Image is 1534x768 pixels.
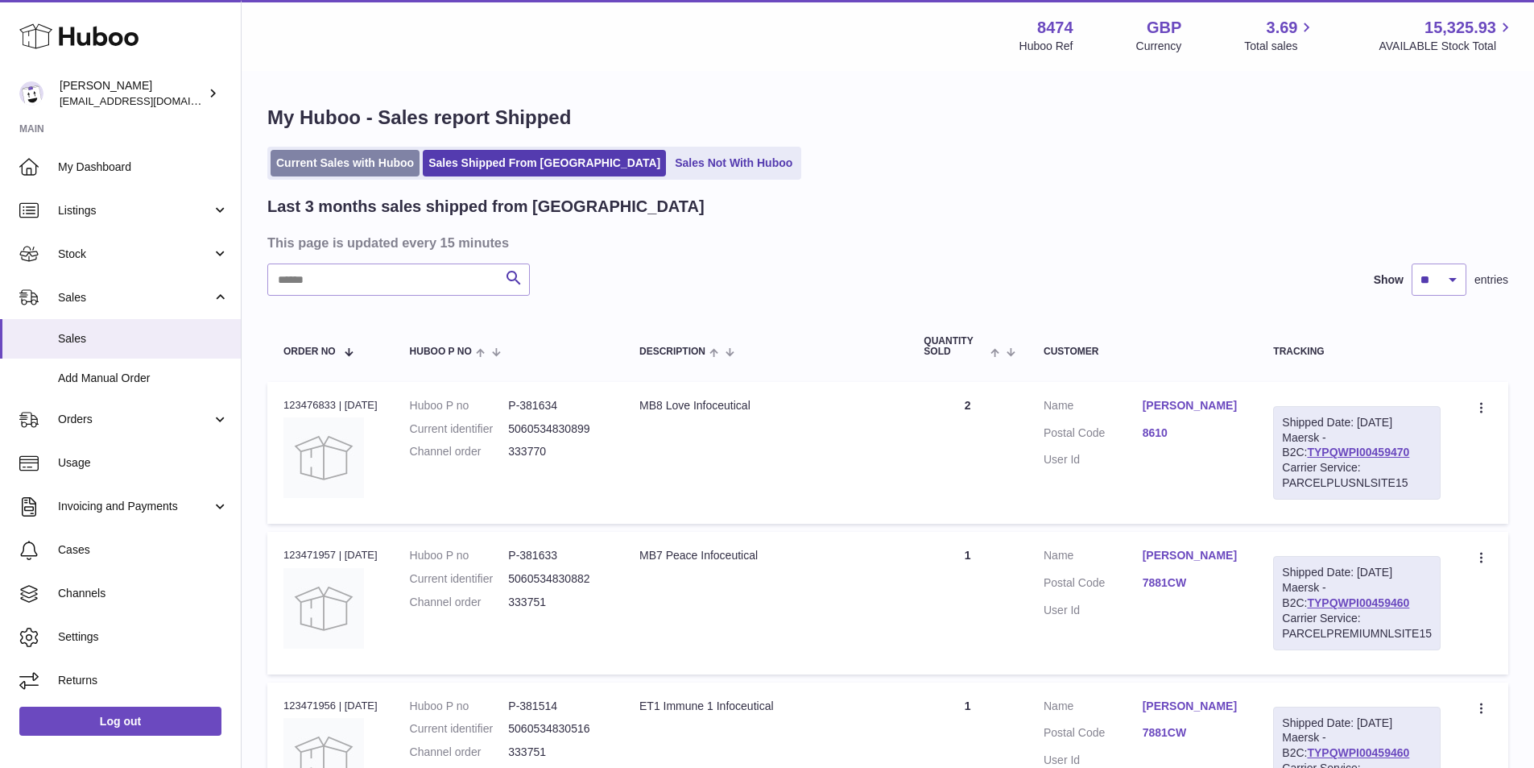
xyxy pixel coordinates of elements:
[58,542,229,558] span: Cases
[58,586,229,601] span: Channels
[410,721,509,737] dt: Current identifier
[508,444,607,459] dd: 333770
[1044,725,1143,745] dt: Postal Code
[508,421,607,437] dd: 5060534830899
[639,347,705,357] span: Description
[908,382,1027,524] td: 2
[283,699,378,713] div: 123471956 | [DATE]
[508,699,607,714] dd: P-381514
[410,699,509,714] dt: Huboo P no
[58,203,212,218] span: Listings
[58,247,212,262] span: Stock
[1474,272,1508,288] span: entries
[58,412,212,427] span: Orders
[1379,39,1515,54] span: AVAILABLE Stock Total
[410,421,509,437] dt: Current identifier
[1244,17,1316,54] a: 3.69 Total sales
[508,571,607,587] dd: 5060534830882
[1282,415,1432,430] div: Shipped Date: [DATE]
[1273,406,1441,500] div: Maersk - B2C:
[1143,575,1242,591] a: 7881CW
[1044,347,1241,357] div: Customer
[58,371,229,386] span: Add Manual Order
[410,444,509,459] dt: Channel order
[1136,39,1182,54] div: Currency
[410,398,509,413] dt: Huboo P no
[639,398,891,413] div: MB8 Love Infoceutical
[423,150,666,176] a: Sales Shipped From [GEOGRAPHIC_DATA]
[1282,460,1432,491] div: Carrier Service: PARCELPLUSNLSITE15
[1424,17,1496,39] span: 15,325.93
[1019,39,1073,54] div: Huboo Ref
[283,548,378,563] div: 123471957 | [DATE]
[60,78,205,109] div: [PERSON_NAME]
[1044,603,1143,618] dt: User Id
[1374,272,1404,288] label: Show
[1143,398,1242,413] a: [PERSON_NAME]
[58,331,229,347] span: Sales
[1044,398,1143,417] dt: Name
[1143,426,1242,441] a: 8610
[283,347,336,357] span: Order No
[639,548,891,563] div: MB7 Peace Infoceutical
[19,81,43,106] img: orders@neshealth.com
[508,745,607,760] dd: 333751
[1143,699,1242,714] a: [PERSON_NAME]
[1147,17,1181,39] strong: GBP
[58,673,229,688] span: Returns
[267,105,1508,131] h1: My Huboo - Sales report Shipped
[410,595,509,610] dt: Channel order
[58,160,229,175] span: My Dashboard
[1143,548,1242,563] a: [PERSON_NAME]
[1044,699,1143,718] dt: Name
[1044,452,1143,467] dt: User Id
[1267,17,1298,39] span: 3.69
[283,417,364,498] img: no-photo.jpg
[1282,716,1432,731] div: Shipped Date: [DATE]
[283,568,364,649] img: no-photo.jpg
[1282,565,1432,580] div: Shipped Date: [DATE]
[58,629,229,645] span: Settings
[1143,725,1242,741] a: 7881CW
[1307,596,1409,609] a: TYPQWPI00459460
[1307,446,1409,459] a: TYPQWPI00459470
[1037,17,1073,39] strong: 8474
[267,196,705,218] h2: Last 3 months sales shipped from [GEOGRAPHIC_DATA]
[508,595,607,610] dd: 333751
[508,398,607,413] dd: P-381634
[669,150,798,176] a: Sales Not With Huboo
[58,290,212,305] span: Sales
[1044,753,1143,768] dt: User Id
[1044,548,1143,567] dt: Name
[924,336,986,357] span: Quantity Sold
[58,499,212,514] span: Invoicing and Payments
[58,455,229,471] span: Usage
[1244,39,1316,54] span: Total sales
[410,347,472,357] span: Huboo P no
[1273,556,1441,650] div: Maersk - B2C:
[283,398,378,413] div: 123476833 | [DATE]
[639,699,891,714] div: ET1 Immune 1 Infoceutical
[508,548,607,563] dd: P-381633
[1307,746,1409,759] a: TYPQWPI00459460
[267,234,1504,251] h3: This page is updated every 15 minutes
[1273,347,1441,357] div: Tracking
[271,150,420,176] a: Current Sales with Huboo
[1044,426,1143,445] dt: Postal Code
[508,721,607,737] dd: 5060534830516
[410,571,509,587] dt: Current identifier
[19,707,221,736] a: Log out
[410,548,509,563] dt: Huboo P no
[908,532,1027,674] td: 1
[1282,611,1432,641] div: Carrier Service: PARCELPREMIUMNLSITE15
[1379,17,1515,54] a: 15,325.93 AVAILABLE Stock Total
[1044,575,1143,595] dt: Postal Code
[410,745,509,760] dt: Channel order
[60,94,237,107] span: [EMAIL_ADDRESS][DOMAIN_NAME]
